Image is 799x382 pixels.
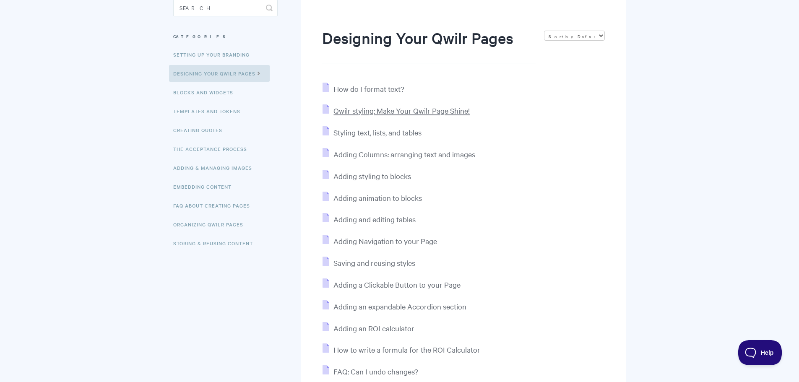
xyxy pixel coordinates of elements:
a: Qwilr styling: Make Your Qwilr Page Shine! [323,106,470,115]
select: Page reloads on selection [544,31,605,41]
span: Qwilr styling: Make Your Qwilr Page Shine! [333,106,470,115]
a: Adding an ROI calculator [323,323,414,333]
span: Styling text, lists, and tables [333,127,422,137]
a: The Acceptance Process [173,140,253,157]
span: How to write a formula for the ROI Calculator [333,345,480,354]
span: How do I format text? [333,84,404,94]
a: Saving and reusing styles [323,258,415,268]
h3: Categories [173,29,278,44]
a: Embedding Content [173,178,238,195]
h1: Designing Your Qwilr Pages [322,27,535,63]
a: Storing & Reusing Content [173,235,259,252]
span: Adding styling to blocks [333,171,411,181]
a: Adding an expandable Accordion section [323,301,466,311]
a: Adding Navigation to your Page [323,236,437,246]
a: Setting up your Branding [173,46,256,63]
iframe: Toggle Customer Support [738,340,782,365]
span: Adding an ROI calculator [333,323,414,333]
span: Adding Navigation to your Page [333,236,437,246]
span: Adding animation to blocks [333,193,422,203]
a: Adding Columns: arranging text and images [323,149,475,159]
span: Adding a Clickable Button to your Page [333,280,461,289]
a: Adding styling to blocks [323,171,411,181]
a: How to write a formula for the ROI Calculator [323,345,480,354]
a: Adding & Managing Images [173,159,258,176]
span: Saving and reusing styles [333,258,415,268]
a: FAQ: Can I undo changes? [323,366,418,376]
span: Adding and editing tables [333,214,416,224]
a: Organizing Qwilr Pages [173,216,250,233]
a: Styling text, lists, and tables [323,127,422,137]
span: Adding Columns: arranging text and images [333,149,475,159]
span: Adding an expandable Accordion section [333,301,466,311]
a: FAQ About Creating Pages [173,197,256,214]
a: Blocks and Widgets [173,84,239,101]
a: Adding and editing tables [323,214,416,224]
a: How do I format text? [323,84,404,94]
a: Adding a Clickable Button to your Page [323,280,461,289]
span: FAQ: Can I undo changes? [333,366,418,376]
a: Templates and Tokens [173,103,247,120]
a: Adding animation to blocks [323,193,422,203]
a: Designing Your Qwilr Pages [169,65,270,82]
a: Creating Quotes [173,122,229,138]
